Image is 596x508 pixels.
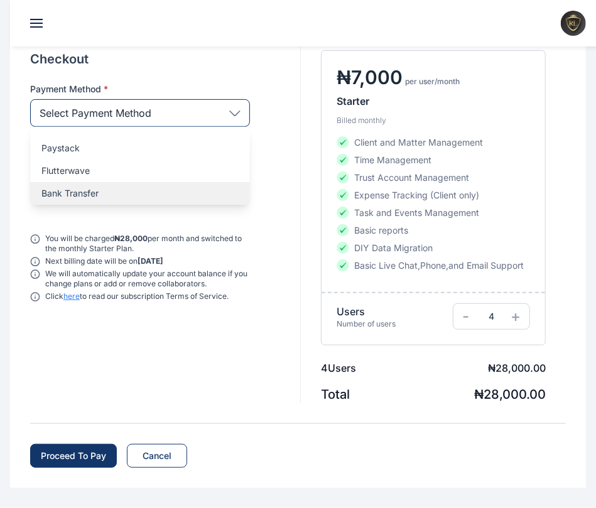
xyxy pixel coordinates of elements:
[45,234,250,254] p: You will be charged per month and switched to the monthly Starter Plan.
[30,83,250,95] label: Payment Method
[41,165,239,177] p: Flutterwave
[354,207,479,219] span: Task and Events Management
[322,116,386,125] small: Billed monthly
[337,304,396,319] h4: Users
[354,154,431,166] span: Time Management
[337,66,405,89] h3: ₦ 7,000
[45,291,229,301] p: Click to read our subscription Terms of Service.
[321,386,350,403] h3: Total
[354,259,524,272] span: Basic Live Chat,Phone,and Email Support
[41,187,239,200] p: Bank Transfer
[354,242,433,254] span: DIY Data Migration
[63,291,80,301] a: here
[462,307,469,325] span: -
[138,256,163,266] strong: [DATE]
[41,142,239,154] p: Paystack
[354,171,469,184] span: Trust Account Management
[489,311,494,322] span: 4
[45,269,250,289] p: We will automatically update your account balance if you change plans or add or remove collaborat...
[337,319,396,329] p: Number of users
[321,360,356,376] h3: 4 Users
[511,307,521,325] span: +
[40,105,151,121] p: Select Payment Method
[41,450,106,462] div: Proceed To Pay
[561,11,586,36] img: logo
[322,94,545,109] h3: Starter
[488,360,546,376] h3: ₦ 28,000.00
[143,450,171,462] div: Cancel
[474,386,546,403] h3: ₦ 28,000.00
[354,136,483,149] span: Client and Matter Management
[354,224,408,237] span: Basic reports
[127,444,187,468] button: Cancel
[30,444,117,468] button: Proceed To Pay
[114,234,148,243] strong: ₦28,000
[405,77,460,87] span: per user/month
[30,50,250,68] h4: Checkout
[354,189,479,202] span: Expense Tracking (Client only)
[45,256,163,266] p: Next billing date will be on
